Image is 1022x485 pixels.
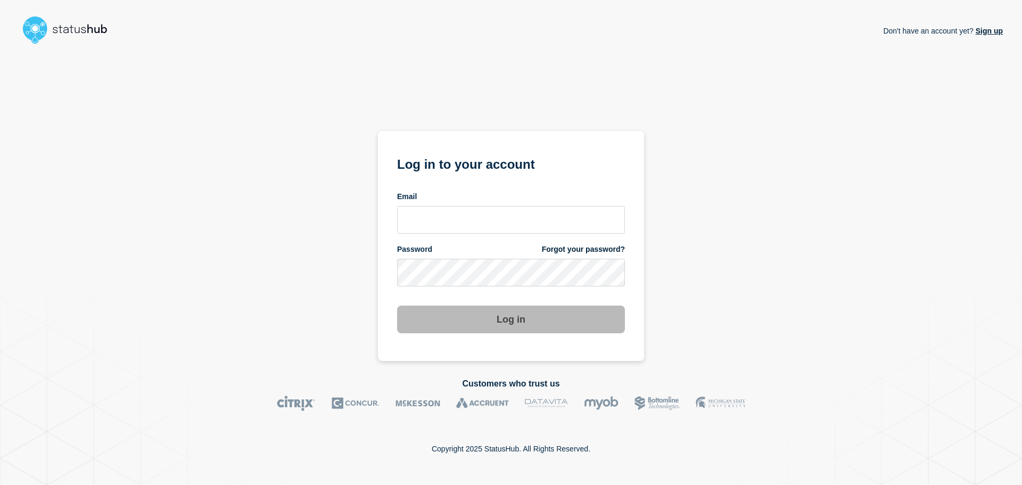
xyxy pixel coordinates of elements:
[696,396,745,411] img: MSU logo
[397,206,625,234] input: email input
[397,259,625,286] input: password input
[883,18,1003,44] p: Don't have an account yet?
[525,396,568,411] img: DataVita logo
[19,13,120,47] img: StatusHub logo
[395,396,440,411] img: McKesson logo
[397,192,417,202] span: Email
[397,244,432,254] span: Password
[542,244,625,254] a: Forgot your password?
[19,379,1003,389] h2: Customers who trust us
[634,396,680,411] img: Bottomline logo
[432,445,590,453] p: Copyright 2025 StatusHub. All Rights Reserved.
[584,396,619,411] img: myob logo
[397,306,625,333] button: Log in
[974,27,1003,35] a: Sign up
[277,396,316,411] img: Citrix logo
[397,153,625,173] h1: Log in to your account
[456,396,509,411] img: Accruent logo
[332,396,380,411] img: Concur logo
